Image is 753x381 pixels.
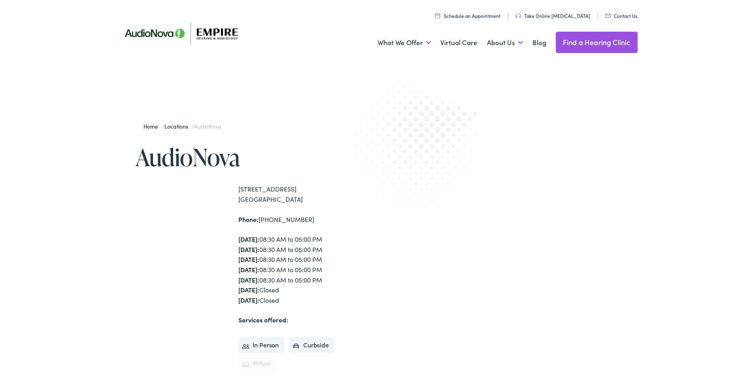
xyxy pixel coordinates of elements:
strong: [DATE]: [238,296,259,304]
strong: [DATE]: [238,285,259,294]
a: Schedule an Appointment [435,12,500,19]
div: 08:30 AM to 05:00 PM 08:30 AM to 05:00 PM 08:30 AM to 05:00 PM 08:30 AM to 05:00 PM 08:30 AM to 0... [238,234,377,305]
h1: AudioNova [136,144,377,170]
a: Find a Hearing Clinic [556,32,638,53]
span: AudioNova [194,122,221,130]
img: utility icon [435,13,440,18]
strong: [DATE]: [238,265,259,274]
strong: [DATE]: [238,255,259,263]
li: In Person [238,337,285,353]
strong: [DATE]: [238,245,259,254]
img: utility icon [515,13,521,18]
a: What We Offer [377,28,431,57]
span: / / [143,122,221,130]
strong: Services offered: [238,315,288,324]
a: Contact Us [605,12,637,19]
div: [PHONE_NUMBER] [238,214,377,225]
strong: [DATE]: [238,275,259,284]
a: Blog [532,28,546,57]
strong: Phone: [238,215,259,224]
a: Take Online [MEDICAL_DATA] [515,12,590,19]
div: [STREET_ADDRESS] [GEOGRAPHIC_DATA] [238,184,377,204]
li: Curbside [289,337,334,353]
a: Locations [164,122,192,130]
img: utility icon [605,14,611,18]
a: Virtual Care [440,28,477,57]
li: Virtual [238,355,276,371]
strong: [DATE]: [238,235,259,243]
a: Home [143,122,162,130]
a: About Us [487,28,523,57]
